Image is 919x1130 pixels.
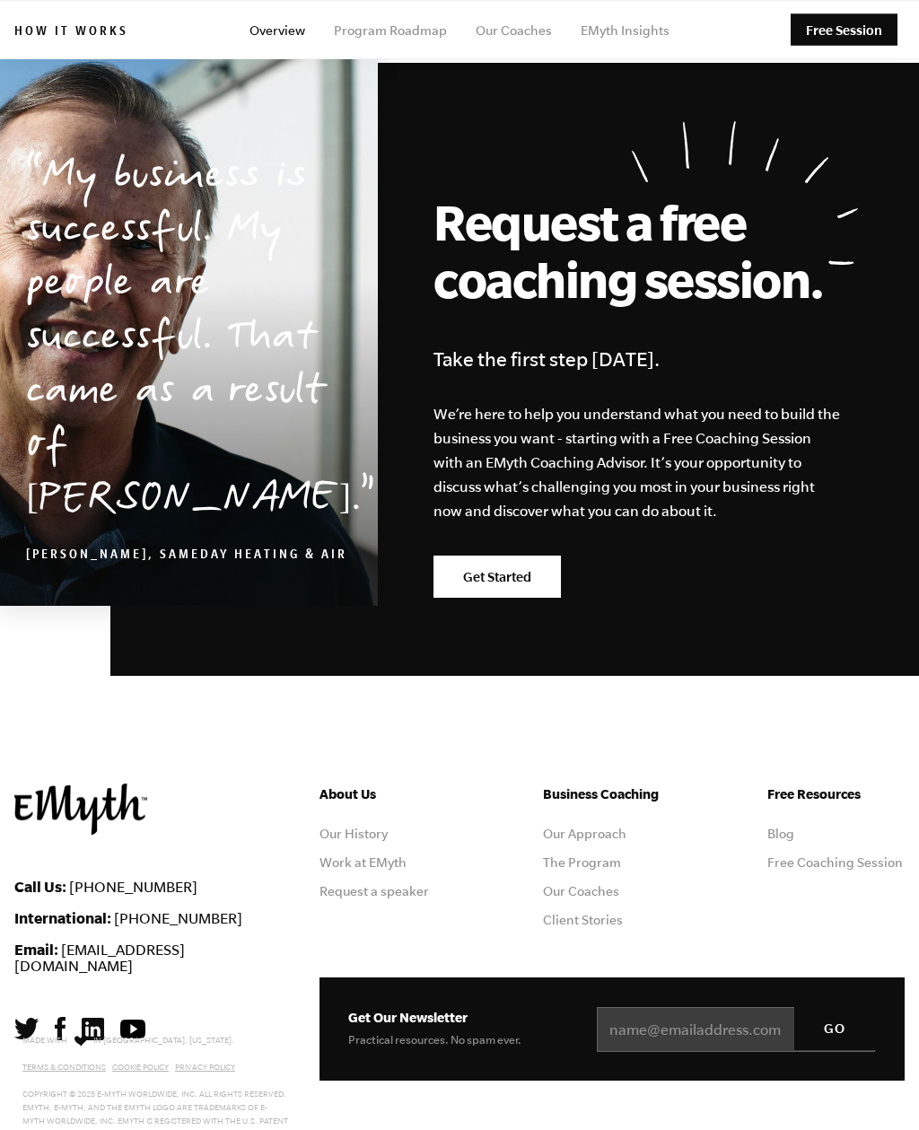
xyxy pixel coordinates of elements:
h5: Free Resources [767,784,905,805]
a: Program Roadmap [334,23,447,38]
h6: How it works [14,24,128,42]
a: Our Approach [543,827,626,841]
a: Get Started [433,556,561,599]
input: GO [794,1007,875,1050]
p: We’re here to help you understand what you need to build the business you want - starting with a ... [433,402,841,523]
a: Client Stories [543,913,623,927]
p: My business is successful. My people are successful. That came as a result of [PERSON_NAME]. [26,152,351,529]
a: Our History [319,827,388,841]
img: Twitter [14,1018,39,1039]
a: EMyth Insights [581,23,670,38]
h2: Request a free coaching session. [433,193,837,308]
a: Our Coaches [476,23,552,38]
img: Love [74,1035,87,1047]
img: YouTube [120,1020,145,1038]
cite: [PERSON_NAME], SameDay Heating & Air [26,549,347,564]
a: [PHONE_NUMBER] [114,910,242,926]
a: Blog [767,827,794,841]
a: Overview [249,23,305,38]
a: Our Coaches [543,884,619,898]
h4: Take the first step [DATE]. [433,343,841,375]
img: EMyth [14,784,147,835]
a: [EMAIL_ADDRESS][DOMAIN_NAME] [14,942,185,974]
a: Work at EMyth [319,855,407,870]
h5: About Us [319,784,457,805]
a: Terms & Conditions [22,1063,106,1072]
span: Practical resources. No spam ever. [348,1033,521,1047]
strong: Email: [14,941,58,958]
img: LinkedIn [82,1018,104,1040]
h5: Business Coaching [543,784,680,805]
iframe: Chat Widget [829,1044,919,1130]
a: The Program [543,855,621,870]
a: Cookie Policy [112,1063,169,1072]
a: Privacy Policy [175,1063,235,1072]
a: [PHONE_NUMBER] [69,879,197,895]
a: Free Coaching Session [767,855,903,870]
span: Get Our Newsletter [348,1010,468,1025]
div: Chat-Widget [829,1044,919,1130]
strong: International: [14,909,111,926]
a: Free Session [791,14,897,46]
a: Request a speaker [319,884,429,898]
strong: Call Us: [14,878,66,895]
img: Facebook [55,1017,66,1040]
input: name@emailaddress.com [597,1007,875,1052]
